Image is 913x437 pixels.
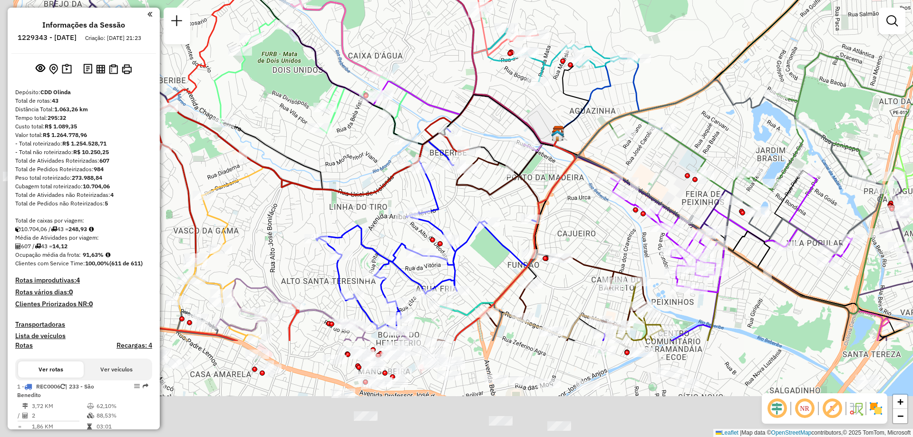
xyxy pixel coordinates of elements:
h4: Recargas: 4 [117,341,152,350]
i: Veículo já utilizado nesta sessão [60,384,65,389]
td: 1,86 KM [31,422,87,431]
img: AS - Olinda [553,126,565,138]
button: Visualizar Romaneio [107,62,120,76]
h6: 1229343 - [DATE] [18,33,77,42]
div: Map data © contributors,© 2025 TomTom, Microsoft [713,429,913,437]
span: | [740,429,741,436]
div: Total de rotas: [15,97,152,105]
div: 607 / 43 = [15,242,152,251]
a: Rotas [15,341,33,350]
strong: 10.704,06 [83,183,110,190]
i: Distância Total [22,403,28,409]
div: Distância Total: [15,105,152,114]
strong: 0 [69,288,73,296]
strong: 5 [105,200,108,207]
strong: 4 [110,191,114,198]
div: Criação: [DATE] 21:23 [81,34,145,42]
strong: 273.988,84 [72,174,102,181]
strong: 607 [99,157,109,164]
div: Total de Pedidos não Roteirizados: [15,199,152,208]
img: CDD Olinda [552,129,564,141]
div: - Total roteirizado: [15,139,152,148]
span: Clientes com Service Time: [15,260,85,267]
span: REC0006 [36,383,60,390]
strong: (611 de 611) [109,260,143,267]
td: 3,72 KM [31,401,87,411]
div: Total de Atividades Roteirizadas: [15,156,152,165]
td: 88,53% [96,411,148,420]
em: Rota exportada [143,383,148,389]
strong: 1.063,26 km [54,106,88,113]
i: Total de rotas [35,243,41,249]
h4: Rotas improdutivas: [15,276,152,284]
td: 62,10% [96,401,148,411]
button: Ver rotas [18,361,84,378]
div: Valor total: [15,131,152,139]
span: Ocupação média da frota: [15,251,81,258]
i: Meta Caixas/viagem: 220,92 Diferença: 28,01 [89,226,94,232]
em: Opções [134,383,140,389]
span: | 233 - São Benedito [17,383,94,398]
h4: Transportadoras [15,320,152,329]
img: Exibir/Ocultar setores [868,401,884,416]
img: FAD CDD Olinda [551,129,563,142]
td: / [17,411,22,420]
span: Ocultar NR [793,397,816,420]
i: Total de Atividades [15,243,21,249]
em: Média calculada utilizando a maior ocupação (%Peso ou %Cubagem) de cada rota da sessão. Rotas cro... [106,252,110,258]
button: Visualizar relatório de Roteirização [94,62,107,75]
i: % de utilização do peso [87,403,94,409]
strong: 43 [52,97,58,104]
strong: 91,63% [83,251,104,258]
span: 1 - [17,383,94,398]
a: Zoom in [893,395,907,409]
div: Total de caixas por viagem: [15,216,152,225]
strong: 0 [89,300,93,308]
td: 2 [31,411,87,420]
a: Exibir filtros [883,11,902,30]
div: Custo total: [15,122,152,131]
a: Zoom out [893,409,907,423]
div: - Total não roteirizado: [15,148,152,156]
button: Imprimir Rotas [120,62,134,76]
strong: 984 [94,165,104,173]
a: Clique aqui para minimizar o painel [147,9,152,19]
div: Cubagem total roteirizado: [15,182,152,191]
strong: 4 [76,276,80,284]
div: Depósito: [15,88,152,97]
span: − [897,410,903,422]
strong: R$ 10.250,25 [73,148,109,155]
span: Exibir rótulo [821,397,844,420]
h4: Lista de veículos [15,332,152,340]
a: OpenStreetMap [771,429,812,436]
div: Total de Pedidos Roteirizados: [15,165,152,174]
strong: R$ 1.264.778,96 [43,131,87,138]
button: Logs desbloquear sessão [81,62,94,77]
strong: 248,93 [68,225,87,233]
button: Painel de Sugestão [60,62,74,77]
i: Total de rotas [51,226,57,232]
button: Exibir sessão original [34,61,47,77]
strong: R$ 1.089,35 [45,123,77,130]
strong: 100,00% [85,260,109,267]
strong: R$ 1.254.528,71 [62,140,107,147]
span: + [897,396,903,408]
div: Atividade não roteirizada - J. V. DOMINGOS DO NA [424,358,447,368]
div: Total de Atividades não Roteirizadas: [15,191,152,199]
h4: Informações da Sessão [42,20,125,29]
div: Peso total roteirizado: [15,174,152,182]
td: = [17,422,22,431]
h4: Rotas vários dias: [15,288,152,296]
img: Fluxo de ruas [848,401,864,416]
button: Ver veículos [84,361,149,378]
div: 10.704,06 / 43 = [15,225,152,233]
i: Total de Atividades [22,413,28,418]
span: Ocultar deslocamento [766,397,788,420]
a: Leaflet [716,429,738,436]
div: Média de Atividades por viagem: [15,233,152,242]
button: Centralizar mapa no depósito ou ponto de apoio [47,62,60,77]
strong: 295:32 [48,114,66,121]
strong: 14,12 [52,243,68,250]
strong: CDD Olinda [40,88,71,96]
